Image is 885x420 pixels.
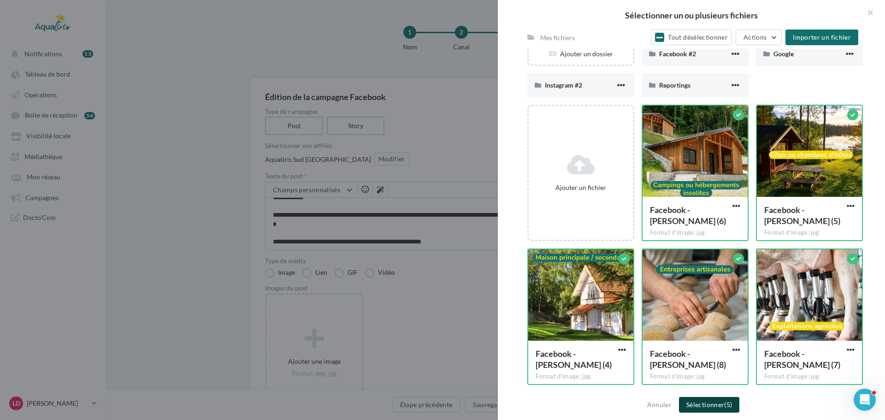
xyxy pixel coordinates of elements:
span: Facebook - Hugues MORIZOT (7) [764,349,840,370]
span: Facebook - Hugues MORIZOT (4) [536,349,612,370]
button: Actions [736,30,782,45]
span: Instagram #2 [545,81,582,89]
div: Format d'image: jpg [650,229,740,237]
span: (5) [724,401,732,408]
button: Tout désélectionner [651,30,732,45]
span: Reportings [659,81,690,89]
span: Facebook - Hugues MORIZOT (8) [650,349,726,370]
div: Format d'image: jpg [650,373,740,381]
div: Format d'image: jpg [764,373,855,381]
button: Annuler [643,399,675,410]
span: Google [773,50,794,58]
span: Facebook #2 [659,50,696,58]
h2: Sélectionner un ou plusieurs fichiers [513,11,870,19]
iframe: Intercom live chat [854,389,876,411]
span: Importer un fichier [793,33,851,41]
span: Facebook - Hugues MORIZOT (6) [650,205,726,226]
div: Mes fichiers [540,33,575,42]
button: Sélectionner(5) [679,397,739,413]
span: Actions [743,33,767,41]
div: Format d'image: jpg [764,229,855,237]
span: Facebook - Hugues MORIZOT (5) [764,205,840,226]
div: Format d'image: jpg [536,373,626,381]
div: Ajouter un dossier [529,49,633,59]
button: Importer un fichier [785,30,858,45]
div: Ajouter un fichier [532,183,629,192]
